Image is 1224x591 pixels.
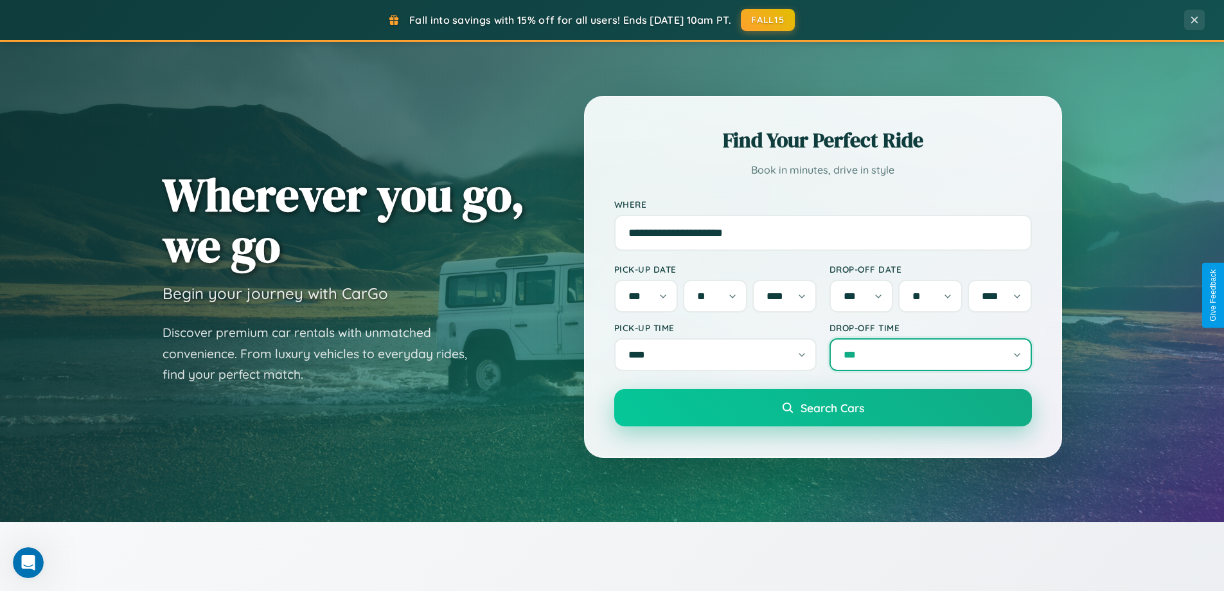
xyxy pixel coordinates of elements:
[829,264,1032,275] label: Drop-off Date
[614,199,1032,210] label: Where
[614,161,1032,179] p: Book in minutes, drive in style
[614,322,817,333] label: Pick-up Time
[163,169,525,271] h1: Wherever you go, we go
[614,389,1032,426] button: Search Cars
[1209,269,1218,322] div: Give Feedback
[13,547,44,578] iframe: Intercom live chat
[829,322,1032,333] label: Drop-off Time
[614,126,1032,154] h2: Find Your Perfect Ride
[163,322,484,385] p: Discover premium car rentals with unmatched convenience. From luxury vehicles to everyday rides, ...
[741,9,795,31] button: FALL15
[163,284,388,303] h3: Begin your journey with CarGo
[801,401,864,415] span: Search Cars
[614,264,817,275] label: Pick-up Date
[409,14,731,26] span: Fall into savings with 15% off for all users! Ends [DATE] 10am PT.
